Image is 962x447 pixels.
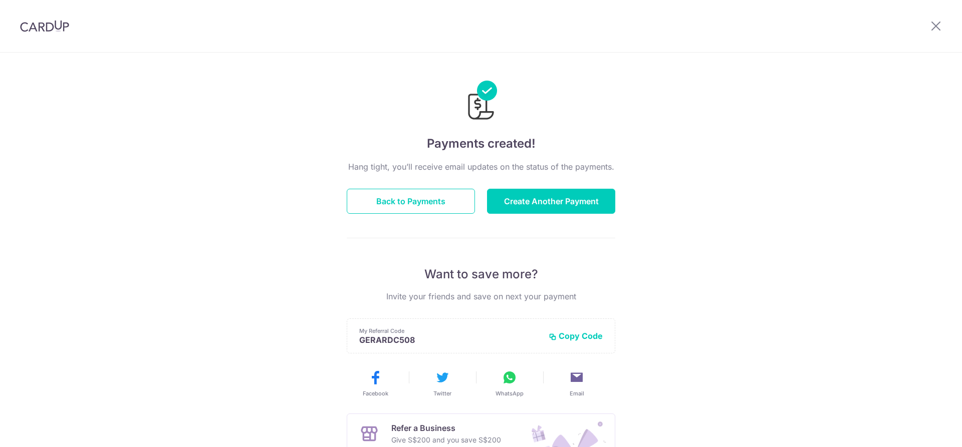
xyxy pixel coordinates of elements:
span: Facebook [363,389,388,397]
button: Facebook [346,369,405,397]
h4: Payments created! [347,135,615,153]
img: Payments [465,81,497,123]
p: Refer a Business [391,422,501,434]
button: Create Another Payment [487,189,615,214]
button: Email [547,369,606,397]
span: Twitter [433,389,451,397]
p: Invite your friends and save on next your payment [347,290,615,302]
span: WhatsApp [496,389,524,397]
button: WhatsApp [480,369,539,397]
span: Email [570,389,584,397]
button: Twitter [413,369,472,397]
img: CardUp [20,20,69,32]
p: Give S$200 and you save S$200 [391,434,501,446]
p: Hang tight, you’ll receive email updates on the status of the payments. [347,161,615,173]
p: GERARDC508 [359,335,541,345]
p: My Referral Code [359,327,541,335]
button: Back to Payments [347,189,475,214]
button: Copy Code [549,331,603,341]
p: Want to save more? [347,266,615,282]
